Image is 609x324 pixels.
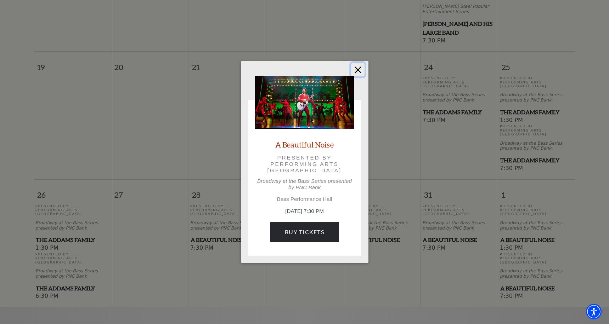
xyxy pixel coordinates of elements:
[255,196,354,202] p: Bass Performance Hall
[586,304,602,319] div: Accessibility Menu
[265,155,344,174] p: Presented by Performing Arts [GEOGRAPHIC_DATA]
[255,76,354,129] img: A Beautiful Noise
[351,63,365,76] button: Close
[255,178,354,191] p: Broadway at the Bass Series presented by PNC Bank
[255,207,354,215] p: [DATE] 7:30 PM
[270,222,339,242] a: Buy Tickets
[275,140,334,149] a: A Beautiful Noise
